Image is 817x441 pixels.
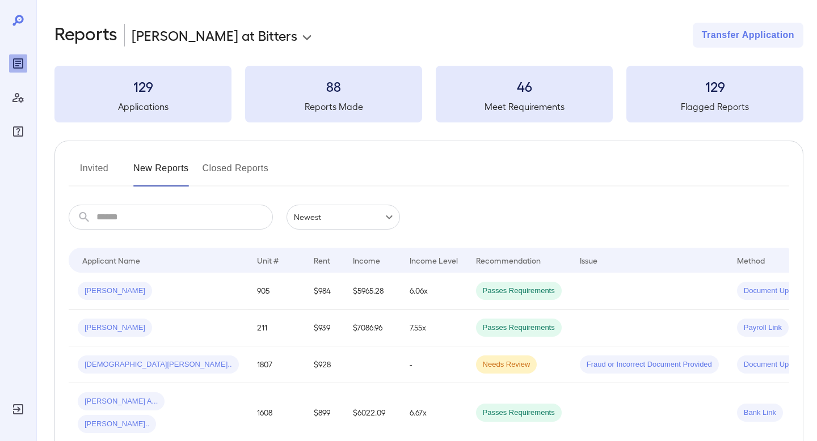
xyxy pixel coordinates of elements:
[476,286,562,296] span: Passes Requirements
[9,88,27,107] div: Manage Users
[626,77,803,95] h3: 129
[580,253,598,267] div: Issue
[401,273,467,309] td: 6.06x
[78,396,165,407] span: [PERSON_NAME] A...
[476,408,562,418] span: Passes Requirements
[476,359,537,370] span: Needs Review
[133,159,189,186] button: New Reports
[737,359,810,370] span: Document Upload
[476,323,562,333] span: Passes Requirements
[305,309,344,346] td: $939
[248,346,305,383] td: 1807
[401,309,467,346] td: 7.55x
[82,253,140,267] div: Applicant Name
[401,346,467,383] td: -
[257,253,279,267] div: Unit #
[353,253,380,267] div: Income
[737,323,789,333] span: Payroll Link
[9,54,27,73] div: Reports
[69,159,120,186] button: Invited
[737,286,810,296] span: Document Upload
[54,66,803,122] summary: 129Applications88Reports Made46Meet Requirements129Flagged Reports
[287,205,400,230] div: Newest
[78,359,239,370] span: [DEMOGRAPHIC_DATA][PERSON_NAME]..
[737,408,783,418] span: Bank Link
[132,26,297,44] p: [PERSON_NAME] at Bitters
[78,323,152,333] span: [PERSON_NAME]
[248,309,305,346] td: 211
[305,346,344,383] td: $928
[410,253,458,267] div: Income Level
[9,400,27,418] div: Log Out
[245,100,422,113] h5: Reports Made
[436,77,613,95] h3: 46
[737,253,765,267] div: Method
[9,122,27,141] div: FAQ
[78,286,152,296] span: [PERSON_NAME]
[476,253,541,267] div: Recommendation
[314,253,332,267] div: Rent
[54,100,231,113] h5: Applications
[436,100,613,113] h5: Meet Requirements
[693,23,803,48] button: Transfer Application
[245,77,422,95] h3: 88
[305,273,344,309] td: $984
[248,273,305,309] td: 905
[54,23,117,48] h2: Reports
[203,159,269,186] button: Closed Reports
[54,77,231,95] h3: 129
[580,359,719,370] span: Fraud or Incorrect Document Provided
[626,100,803,113] h5: Flagged Reports
[78,419,156,430] span: [PERSON_NAME]..
[344,273,401,309] td: $5965.28
[344,309,401,346] td: $7086.96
